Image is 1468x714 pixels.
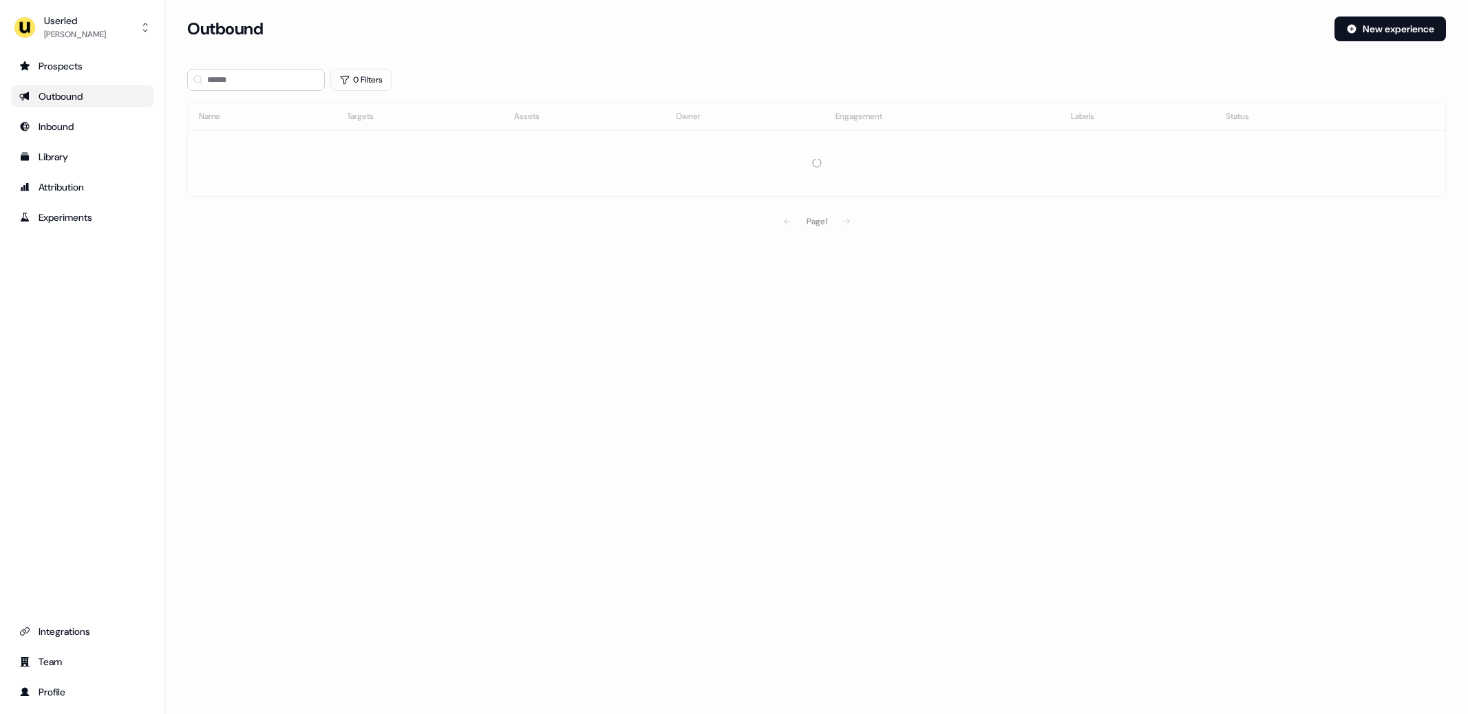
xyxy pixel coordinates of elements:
div: Profile [19,685,145,699]
h3: Outbound [187,19,263,39]
div: Integrations [19,625,145,638]
div: Inbound [19,120,145,133]
a: Go to attribution [11,176,153,198]
button: New experience [1334,17,1446,41]
div: Outbound [19,89,145,103]
a: Go to outbound experience [11,85,153,107]
a: Go to prospects [11,55,153,77]
div: Experiments [19,210,145,224]
a: Go to templates [11,146,153,168]
div: Library [19,150,145,164]
button: 0 Filters [330,69,392,91]
div: Team [19,655,145,669]
div: Attribution [19,180,145,194]
a: Go to integrations [11,620,153,642]
div: Userled [44,14,106,28]
a: Go to profile [11,681,153,703]
button: Userled[PERSON_NAME] [11,11,153,44]
div: Prospects [19,59,145,73]
a: Go to team [11,651,153,673]
div: [PERSON_NAME] [44,28,106,41]
a: Go to experiments [11,206,153,228]
a: Go to Inbound [11,116,153,138]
